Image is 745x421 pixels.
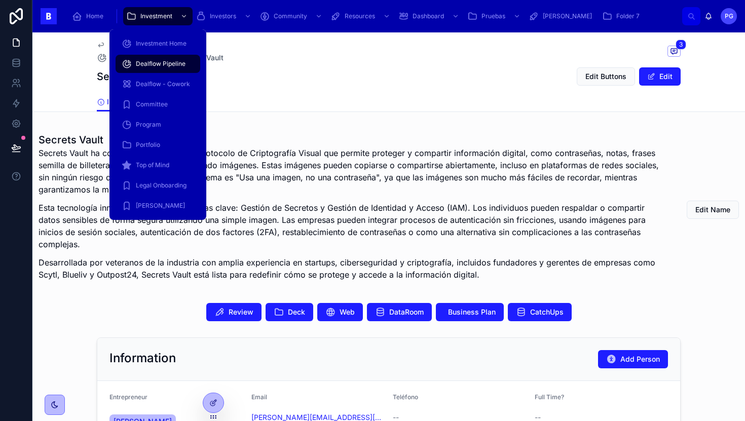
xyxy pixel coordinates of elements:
[116,95,200,113] a: Committee
[526,7,599,25] a: [PERSON_NAME]
[274,12,307,20] span: Community
[464,7,526,25] a: Pruebas
[116,136,200,154] a: Portfolio
[535,393,564,401] span: Full Time?
[136,100,168,108] span: Committee
[585,71,626,82] span: Edit Buttons
[543,12,592,20] span: [PERSON_NAME]
[109,393,147,401] span: Entrepreneur
[616,12,640,20] span: Folder 7
[116,156,200,174] a: Top of Mind
[436,303,504,321] button: Business Plan
[695,205,730,215] span: Edit Name
[140,12,172,20] span: Investment
[599,7,647,25] a: Folder 7
[39,147,663,196] p: Secrets Vault ha concebido un novedoso protocolo de Criptografía Visual que permite proteger y co...
[345,12,375,20] span: Resources
[136,60,185,68] span: Dealflow Pipeline
[116,34,200,53] a: Investment Home
[288,307,305,317] span: Deck
[229,307,253,317] span: Review
[256,7,327,25] a: Community
[107,97,145,107] span: Information
[481,12,505,20] span: Pruebas
[116,75,200,93] a: Dealflow - Cowork
[725,12,733,20] span: PG
[395,7,464,25] a: Dashboard
[116,116,200,134] a: Program
[116,197,200,215] a: [PERSON_NAME]
[109,41,164,49] span: Back to Committee
[508,303,572,321] button: CatchUps
[136,80,190,88] span: Dealflow - Cowork
[251,393,267,401] span: Email
[39,133,663,147] h1: Secrets Vault
[136,161,169,169] span: Top of Mind
[210,12,236,20] span: Investors
[448,307,496,317] span: Business Plan
[667,46,681,58] button: 3
[39,256,663,281] p: Desarrollada por veteranos de la industria con amplia experiencia en startups, ciberseguridad y c...
[41,8,57,24] img: App logo
[340,307,355,317] span: Web
[136,202,185,210] span: [PERSON_NAME]
[577,67,635,86] button: Edit Buttons
[598,350,668,368] button: Add Person
[109,350,176,366] h2: Information
[123,7,193,25] a: Investment
[116,55,200,73] a: Dealflow Pipeline
[206,303,262,321] button: Review
[389,307,424,317] span: DataRoom
[109,53,168,63] span: Dealflow Pipeline
[97,41,164,49] a: Back to Committee
[413,12,444,20] span: Dashboard
[97,93,145,112] a: Information
[676,40,686,50] span: 3
[136,40,187,48] span: Investment Home
[136,141,160,149] span: Portfolio
[97,69,162,84] h1: Secrets Vault
[266,303,313,321] button: Deck
[393,393,418,401] span: Teléfono
[116,176,200,195] a: Legal Onboarding
[136,181,187,189] span: Legal Onboarding
[97,53,168,63] a: Dealflow Pipeline
[530,307,564,317] span: CatchUps
[193,7,256,25] a: Investors
[327,7,395,25] a: Resources
[620,354,660,364] span: Add Person
[86,12,103,20] span: Home
[65,5,682,27] div: scrollable content
[639,67,681,86] button: Edit
[687,201,739,219] button: Edit Name
[39,202,663,250] p: Esta tecnología innovadora aborda dos áreas clave: Gestión de Secretos y Gestión de Identidad y A...
[69,7,110,25] a: Home
[367,303,432,321] button: DataRoom
[317,303,363,321] button: Web
[136,121,161,129] span: Program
